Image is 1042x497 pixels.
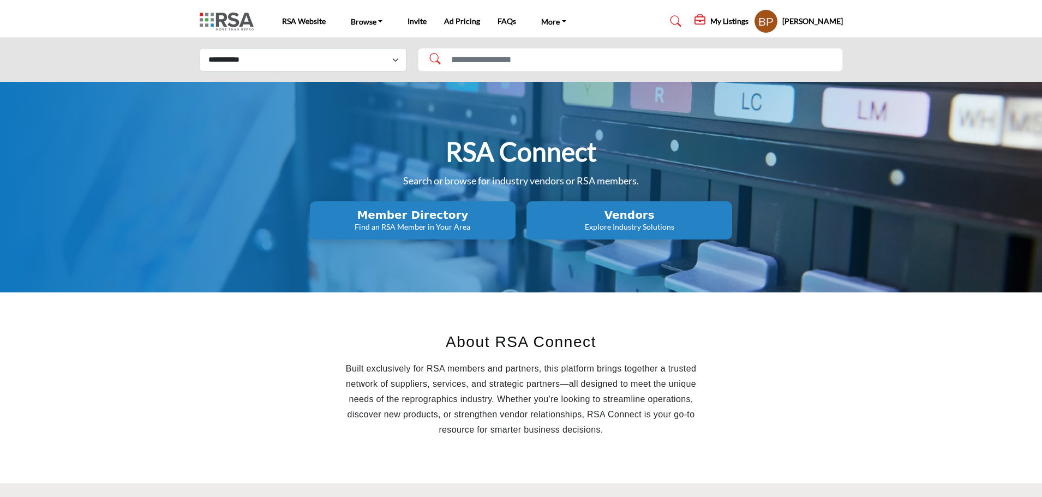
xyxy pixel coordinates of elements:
[694,15,748,28] div: My Listings
[754,9,778,33] button: Show hide supplier dropdown
[333,331,709,354] h2: About RSA Connect
[313,208,512,221] h2: Member Directory
[530,208,729,221] h2: Vendors
[418,48,843,71] input: Search Solutions
[313,221,512,232] p: Find an RSA Member in Your Area
[446,135,597,169] h1: RSA Connect
[200,13,259,31] img: Site Logo
[403,175,639,187] span: Search or browse for industry vendors or RSA members.
[660,13,688,30] a: Search
[408,16,427,26] a: Invite
[498,16,516,26] a: FAQs
[534,14,574,29] a: More
[310,201,516,239] button: Member Directory Find an RSA Member in Your Area
[343,14,391,29] a: Browse
[333,361,709,438] p: Built exclusively for RSA members and partners, this platform brings together a trusted network o...
[530,221,729,232] p: Explore Industry Solutions
[282,16,326,26] a: RSA Website
[444,16,480,26] a: Ad Pricing
[526,201,732,239] button: Vendors Explore Industry Solutions
[200,48,406,71] select: Select Listing Type Dropdown
[710,16,748,26] h5: My Listings
[782,16,843,27] h5: [PERSON_NAME]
